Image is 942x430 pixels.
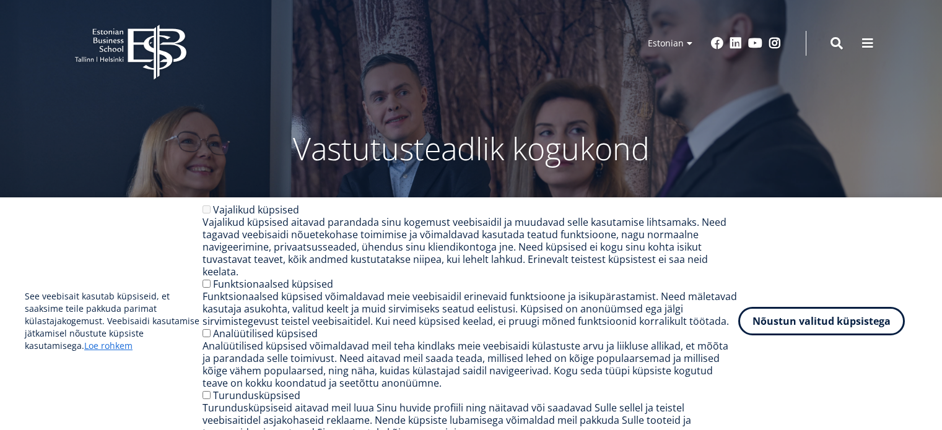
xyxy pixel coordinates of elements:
[769,37,781,49] a: Instagram
[213,277,333,291] label: Funktsionaalsed küpsised
[730,37,742,49] a: Linkedin
[25,290,203,352] p: See veebisait kasutab küpsiseid, et saaksime teile pakkuda parimat külastajakogemust. Veebisaidi ...
[203,290,738,327] div: Funktsionaalsed küpsised võimaldavad meie veebisaidil erinevaid funktsioone ja isikupärastamist. ...
[213,327,318,340] label: Analüütilised küpsised
[711,37,723,49] a: Facebook
[143,130,800,167] p: Vastutusteadlik kogukond
[748,37,762,49] a: Youtube
[738,307,905,335] button: Nõustun valitud küpsistega
[84,340,133,352] a: Loe rohkem
[213,203,299,217] label: Vajalikud küpsised
[203,216,738,278] div: Vajalikud küpsised aitavad parandada sinu kogemust veebisaidil ja muudavad selle kasutamise lihts...
[203,340,738,389] div: Analüütilised küpsised võimaldavad meil teha kindlaks meie veebisaidi külastuste arvu ja liikluse...
[213,389,300,402] label: Turundusküpsised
